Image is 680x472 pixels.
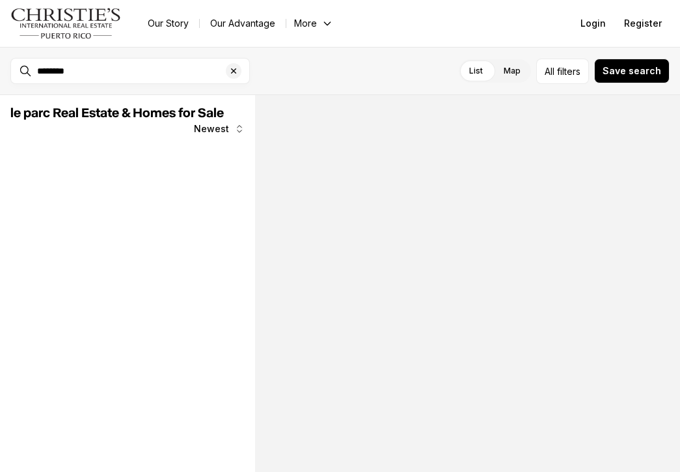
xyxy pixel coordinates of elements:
button: Register [616,10,670,36]
button: Login [573,10,614,36]
span: Save search [603,66,661,76]
button: Clear search input [226,59,249,83]
label: List [459,59,493,83]
span: All [545,64,554,78]
a: Our Story [137,14,199,33]
button: Save search [594,59,670,83]
button: Allfilters [536,59,589,84]
span: filters [557,64,580,78]
span: Newest [194,124,229,134]
span: Login [580,18,606,29]
img: logo [10,8,122,39]
label: Map [493,59,531,83]
button: Newest [186,116,252,142]
button: More [286,14,341,33]
a: Our Advantage [200,14,286,33]
span: le parc Real Estate & Homes for Sale [10,107,224,120]
span: Register [624,18,662,29]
